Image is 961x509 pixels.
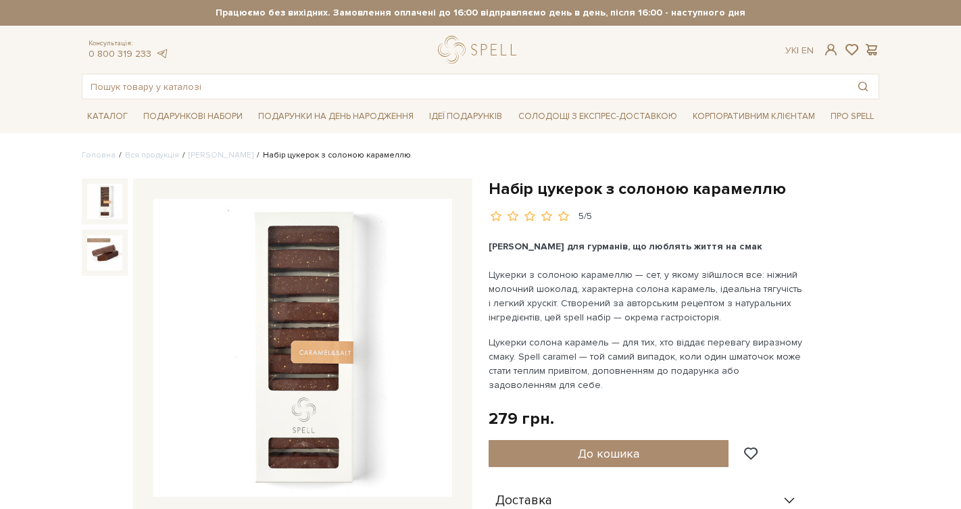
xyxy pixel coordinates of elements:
[253,149,411,162] li: Набір цукерок з солоною карамеллю
[489,337,805,391] span: Цукерки солона карамель — для тих, хто віддає перевагу виразному смаку. Spell caramel — той самий...
[495,495,552,507] span: Доставка
[578,210,592,223] div: 5/5
[489,241,762,252] span: [PERSON_NAME] для гурманів, що люблять життя на смак
[797,45,799,56] span: |
[489,408,554,429] div: 279 грн.
[438,36,522,64] a: logo
[82,106,133,127] a: Каталог
[138,106,248,127] a: Подарункові набори
[82,7,879,19] strong: Працюємо без вихідних. Замовлення оплачені до 16:00 відправляємо день в день, після 16:00 - насту...
[489,440,729,467] button: До кошика
[424,106,508,127] a: Ідеї подарунків
[253,106,419,127] a: Подарунки на День народження
[82,74,847,99] input: Пошук товару у каталозі
[785,45,814,57] div: Ук
[489,178,879,199] h1: Набір цукерок з солоною карамеллю
[513,105,683,128] a: Солодощі з експрес-доставкою
[578,446,639,461] span: До кошика
[87,235,122,270] img: Набір цукерок з солоною карамеллю
[825,106,879,127] a: Про Spell
[687,106,820,127] a: Корпоративним клієнтам
[153,199,452,498] img: Набір цукерок з солоною карамеллю
[125,150,179,160] a: Вся продукція
[87,184,122,219] img: Набір цукерок з солоною карамеллю
[155,48,168,59] a: telegram
[89,48,151,59] a: 0 800 319 233
[802,45,814,56] a: En
[847,74,879,99] button: Пошук товару у каталозі
[489,269,805,323] span: Цукерки з солоною карамеллю — сет, у якому зійшлося все: ніжний молочний шоколад, характерна соло...
[82,150,116,160] a: Головна
[189,150,253,160] a: [PERSON_NAME]
[89,39,168,48] span: Консультація:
